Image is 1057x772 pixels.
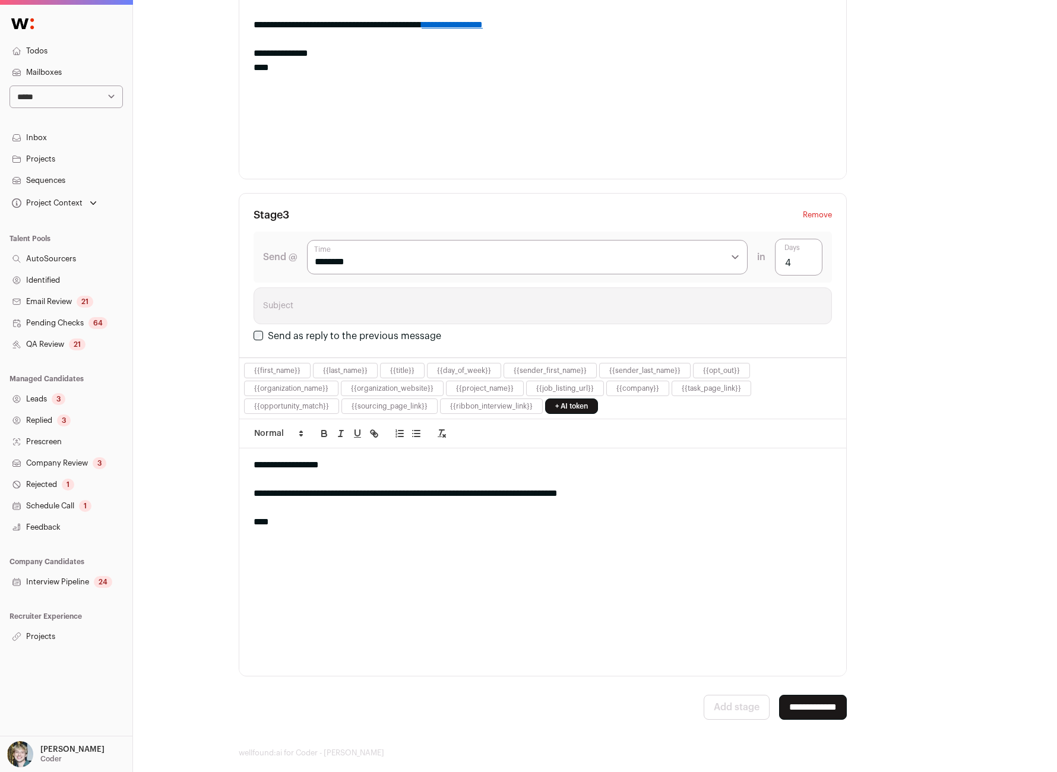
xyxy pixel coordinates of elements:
button: {{task_page_link}} [682,384,741,393]
div: 3 [93,457,106,469]
p: [PERSON_NAME] [40,745,105,754]
button: {{opt_out}} [703,366,740,375]
button: {{sender_last_name}} [609,366,681,375]
div: 24 [94,576,112,588]
button: {{sourcing_page_link}} [352,401,428,411]
span: in [757,250,765,264]
div: 21 [69,338,86,350]
button: {{opportunity_match}} [254,401,329,411]
div: 1 [79,500,91,512]
input: Days [775,239,822,276]
button: {{organization_name}} [254,384,328,393]
div: 64 [88,317,107,329]
div: 3 [57,415,71,426]
footer: wellfound:ai for Coder - [PERSON_NAME] [239,748,951,758]
a: + AI token [545,398,598,414]
div: 3 [52,393,65,405]
button: {{last_name}} [323,366,368,375]
div: Project Context [10,198,83,208]
div: 1 [62,479,74,491]
button: Open dropdown [10,195,99,211]
button: {{sender_first_name}} [514,366,587,375]
button: Remove [803,208,832,222]
img: Wellfound [5,12,40,36]
button: {{day_of_week}} [437,366,491,375]
label: Send @ [263,250,298,264]
label: Send as reply to the previous message [268,331,441,341]
img: 6494470-medium_jpg [7,741,33,767]
input: Subject [254,287,832,324]
button: {{organization_website}} [351,384,433,393]
button: {{ribbon_interview_link}} [450,401,533,411]
button: {{title}} [390,366,414,375]
button: {{project_name}} [456,384,514,393]
span: 3 [283,210,289,220]
div: 21 [77,296,93,308]
button: {{first_name}} [254,366,300,375]
p: Coder [40,754,62,764]
h3: Stage [254,208,289,222]
button: {{job_listing_url}} [536,384,594,393]
button: {{company}} [616,384,659,393]
button: Open dropdown [5,741,107,767]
